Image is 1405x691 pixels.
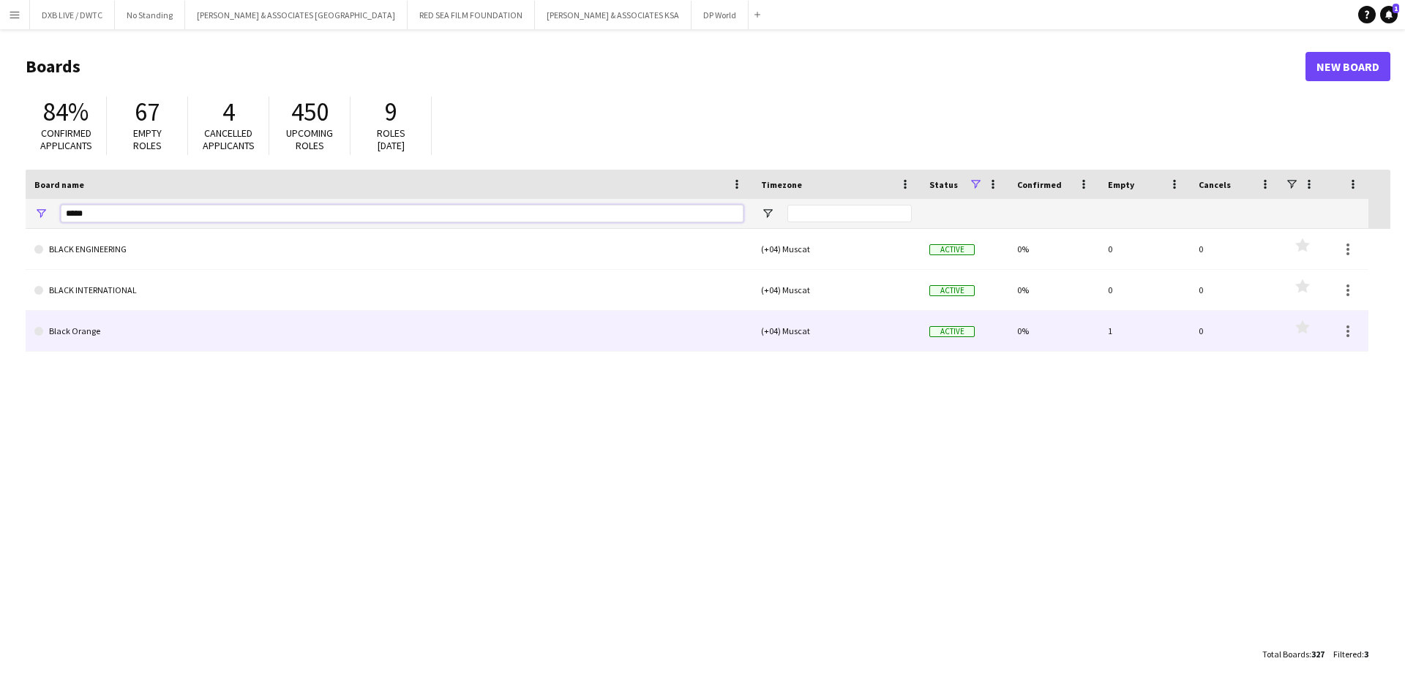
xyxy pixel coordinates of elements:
[26,56,1305,78] h1: Boards
[1333,649,1362,660] span: Filtered
[1008,270,1099,310] div: 0%
[222,96,235,128] span: 4
[1199,179,1231,190] span: Cancels
[1190,311,1281,351] div: 0
[1099,311,1190,351] div: 1
[1305,52,1390,81] a: New Board
[929,326,975,337] span: Active
[34,270,743,311] a: BLACK INTERNATIONAL
[1099,229,1190,269] div: 0
[1008,311,1099,351] div: 0%
[34,179,84,190] span: Board name
[929,244,975,255] span: Active
[1364,649,1368,660] span: 3
[692,1,749,29] button: DP World
[752,311,921,351] div: (+04) Muscat
[115,1,185,29] button: No Standing
[1262,649,1309,660] span: Total Boards
[291,96,329,128] span: 450
[34,311,743,352] a: Black Orange
[61,205,743,222] input: Board name Filter Input
[135,96,160,128] span: 67
[34,207,48,220] button: Open Filter Menu
[1099,270,1190,310] div: 0
[40,127,92,152] span: Confirmed applicants
[761,179,802,190] span: Timezone
[1190,270,1281,310] div: 0
[752,229,921,269] div: (+04) Muscat
[787,205,912,222] input: Timezone Filter Input
[1108,179,1134,190] span: Empty
[133,127,162,152] span: Empty roles
[761,207,774,220] button: Open Filter Menu
[929,179,958,190] span: Status
[1380,6,1398,23] a: 1
[43,96,89,128] span: 84%
[385,96,397,128] span: 9
[203,127,255,152] span: Cancelled applicants
[1311,649,1325,660] span: 327
[1017,179,1062,190] span: Confirmed
[30,1,115,29] button: DXB LIVE / DWTC
[1008,229,1099,269] div: 0%
[185,1,408,29] button: [PERSON_NAME] & ASSOCIATES [GEOGRAPHIC_DATA]
[408,1,535,29] button: RED SEA FILM FOUNDATION
[929,285,975,296] span: Active
[377,127,405,152] span: Roles [DATE]
[1190,229,1281,269] div: 0
[34,229,743,270] a: BLACK ENGINEERING
[1333,640,1368,668] div: :
[1393,4,1399,13] span: 1
[286,127,333,152] span: Upcoming roles
[535,1,692,29] button: [PERSON_NAME] & ASSOCIATES KSA
[1262,640,1325,668] div: :
[752,270,921,310] div: (+04) Muscat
